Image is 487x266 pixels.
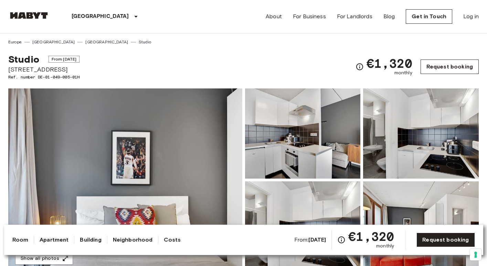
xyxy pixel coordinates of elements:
a: Blog [383,12,395,21]
a: Get in Touch [406,9,452,24]
span: [STREET_ADDRESS] [8,65,80,74]
a: For Business [293,12,326,21]
img: Picture of unit DE-01-049-005-01H [245,88,361,179]
p: [GEOGRAPHIC_DATA] [72,12,129,21]
svg: Check cost overview for full price breakdown. Please note that discounts apply to new joiners onl... [356,63,364,71]
a: [GEOGRAPHIC_DATA] [32,39,75,45]
a: Request booking [416,233,475,247]
a: Costs [164,236,181,244]
a: Request booking [421,60,479,74]
a: Room [12,236,29,244]
a: [GEOGRAPHIC_DATA] [85,39,128,45]
span: From: [294,236,326,244]
a: For Landlords [337,12,372,21]
span: Studio [8,53,39,65]
button: Show all photos [15,252,73,265]
a: Apartment [40,236,68,244]
span: monthly [376,243,394,249]
span: monthly [394,70,412,76]
span: Ref. number DE-01-049-005-01H [8,74,80,80]
a: Building [80,236,101,244]
svg: Check cost overview for full price breakdown. Please note that discounts apply to new joiners onl... [337,236,346,244]
a: Europe [8,39,22,45]
img: Picture of unit DE-01-049-005-01H [363,88,479,179]
a: Neighborhood [113,236,153,244]
img: Habyt [8,12,50,19]
span: €1,320 [348,230,394,243]
a: About [266,12,282,21]
a: Log in [463,12,479,21]
b: [DATE] [308,236,326,243]
button: Your consent preferences for tracking technologies [470,249,481,260]
a: Studio [139,39,151,45]
span: €1,320 [367,57,412,70]
span: From [DATE] [49,56,80,63]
